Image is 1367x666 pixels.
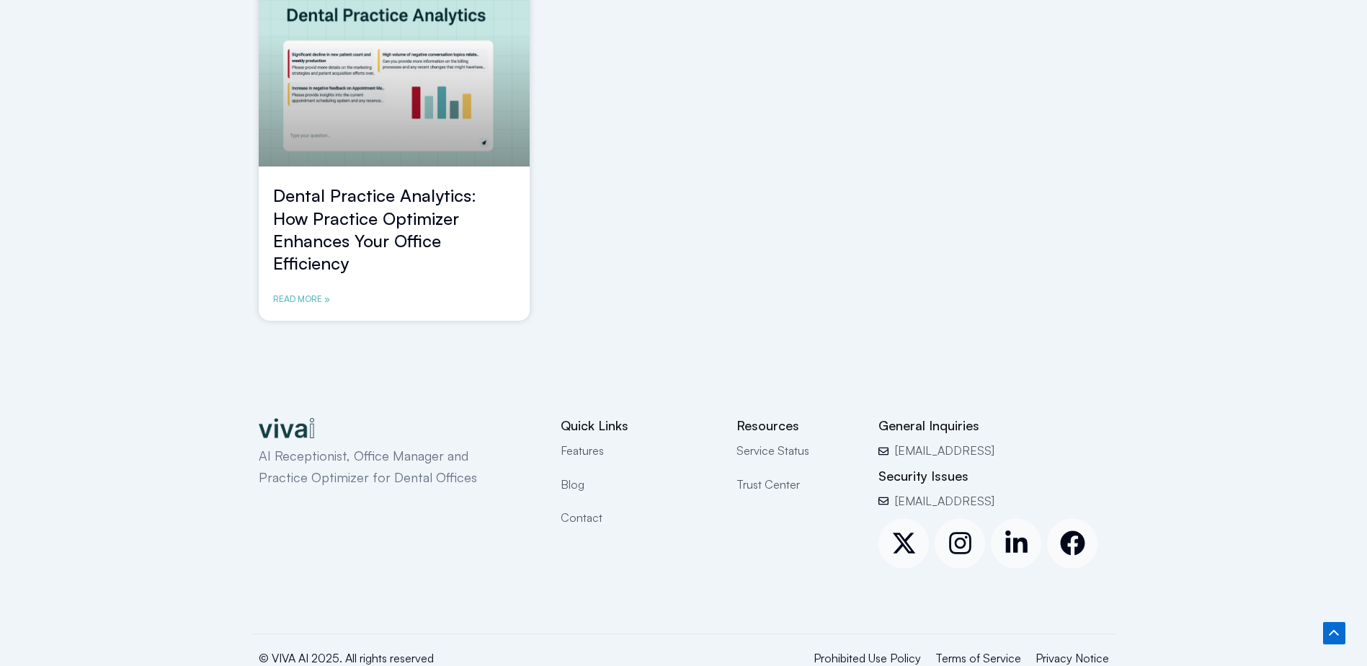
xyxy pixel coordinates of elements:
p: AI Receptionist, Office Manager and Practice Optimizer for Dental Offices [259,445,511,488]
span: [EMAIL_ADDRESS] [891,492,994,510]
a: Trust Center [736,475,857,494]
a: Dental Practice Analytics: How Practice Optimizer Enhances Your Office Efficiency [273,185,476,274]
h2: General Inquiries [878,417,1108,434]
a: Blog [561,475,715,494]
span: Trust Center [736,475,800,494]
span: Contact [561,508,602,527]
span: Blog [561,475,584,494]
span: Features [561,441,604,460]
a: Read more about Dental Practice Analytics: How Practice Optimizer Enhances Your Office Efficiency [273,292,330,306]
h2: Resources [736,417,857,434]
h2: Quick Links [561,417,715,434]
span: [EMAIL_ADDRESS] [891,441,994,460]
a: [EMAIL_ADDRESS] [878,441,1108,460]
a: [EMAIL_ADDRESS] [878,492,1108,510]
a: Contact [561,508,715,527]
span: Service Status [736,441,809,460]
h2: Security Issues [878,468,1108,484]
a: Features [561,441,715,460]
a: Service Status [736,441,857,460]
